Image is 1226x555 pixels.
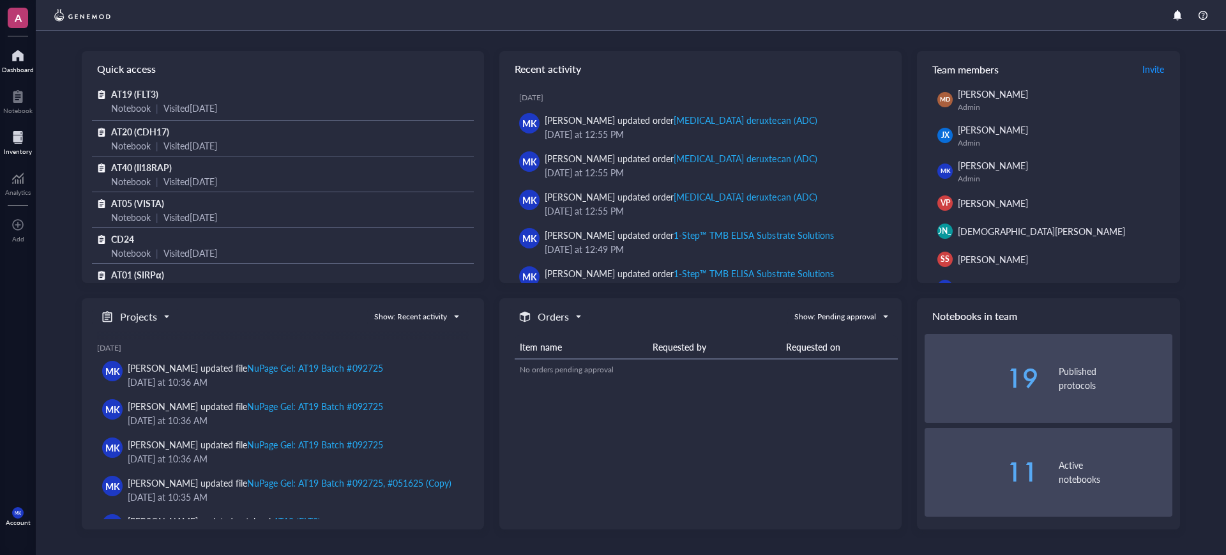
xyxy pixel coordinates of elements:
[674,152,817,165] div: [MEDICAL_DATA] deruxtecan (ADC)
[914,225,976,237] span: [PERSON_NAME]
[958,197,1028,209] span: [PERSON_NAME]
[97,356,469,394] a: MK[PERSON_NAME] updated fileNuPage Gel: AT19 Batch #092725[DATE] at 10:36 AM
[128,490,458,504] div: [DATE] at 10:35 AM
[111,268,164,281] span: AT01 (SIRPα)
[128,476,451,490] div: [PERSON_NAME] updated file
[12,235,24,243] div: Add
[510,108,891,146] a: MK[PERSON_NAME] updated order[MEDICAL_DATA] deruxtecan (ADC)[DATE] at 12:55 PM
[128,399,383,413] div: [PERSON_NAME] updated file
[522,116,537,130] span: MK
[163,210,217,224] div: Visited [DATE]
[247,361,382,374] div: NuPage Gel: AT19 Batch #092725
[1059,458,1172,486] div: Active notebooks
[111,197,164,209] span: AT05 (VISTA)
[545,127,881,141] div: [DATE] at 12:55 PM
[247,476,451,489] div: NuPage Gel: AT19 Batch #092725, #051625 (Copy)
[941,130,950,141] span: JX
[163,174,217,188] div: Visited [DATE]
[2,45,34,73] a: Dashboard
[510,223,891,261] a: MK[PERSON_NAME] updated order1-Step™ TMB ELISA Substrate Solutions[DATE] at 12:49 PM
[1142,59,1165,79] a: Invite
[538,309,569,324] h5: Orders
[545,190,817,204] div: [PERSON_NAME] updated order
[3,107,33,114] div: Notebook
[111,174,151,188] div: Notebook
[515,335,647,359] th: Item name
[111,87,158,100] span: AT19 (FLT3)
[5,188,31,196] div: Analytics
[97,394,469,432] a: MK[PERSON_NAME] updated fileNuPage Gel: AT19 Batch #092725[DATE] at 10:36 AM
[247,438,382,451] div: NuPage Gel: AT19 Batch #092725
[674,229,833,241] div: 1-Step™ TMB ELISA Substrate Solutions
[522,155,537,169] span: MK
[128,375,458,389] div: [DATE] at 10:36 AM
[4,127,32,155] a: Inventory
[545,165,881,179] div: [DATE] at 12:55 PM
[111,246,151,260] div: Notebook
[510,185,891,223] a: MK[PERSON_NAME] updated order[MEDICAL_DATA] deruxtecan (ADC)[DATE] at 12:55 PM
[545,113,817,127] div: [PERSON_NAME] updated order
[111,101,151,115] div: Notebook
[374,311,447,323] div: Show: Recent activity
[105,402,120,416] span: MK
[940,95,950,104] span: MD
[163,101,217,115] div: Visited [DATE]
[128,413,458,427] div: [DATE] at 10:36 AM
[105,479,120,493] span: MK
[545,204,881,218] div: [DATE] at 12:55 PM
[247,400,382,413] div: NuPage Gel: AT19 Batch #092725
[156,101,158,115] div: |
[958,253,1028,266] span: [PERSON_NAME]
[958,281,1028,294] span: [PERSON_NAME]
[15,510,21,515] span: MK
[958,138,1167,148] div: Admin
[917,51,1180,87] div: Team members
[958,225,1125,238] span: [DEMOGRAPHIC_DATA][PERSON_NAME]
[2,66,34,73] div: Dashboard
[5,168,31,196] a: Analytics
[128,452,458,466] div: [DATE] at 10:36 AM
[522,193,537,207] span: MK
[156,174,158,188] div: |
[545,242,881,256] div: [DATE] at 12:49 PM
[958,123,1028,136] span: [PERSON_NAME]
[941,282,950,293] span: JC
[925,459,1038,485] div: 11
[781,335,898,359] th: Requested on
[958,159,1028,172] span: [PERSON_NAME]
[120,309,157,324] h5: Projects
[111,161,172,174] span: AT40 (Il18RAP)
[545,228,834,242] div: [PERSON_NAME] updated order
[520,364,893,376] div: No orders pending approval
[128,437,383,452] div: [PERSON_NAME] updated file
[941,254,950,265] span: SS
[499,51,902,87] div: Recent activity
[794,311,876,323] div: Show: Pending approval
[111,210,151,224] div: Notebook
[156,246,158,260] div: |
[674,190,817,203] div: [MEDICAL_DATA] deruxtecan (ADC)
[51,8,114,23] img: genemod-logo
[111,232,134,245] span: CD24
[917,298,1180,334] div: Notebooks in team
[97,343,469,353] div: [DATE]
[111,139,151,153] div: Notebook
[128,361,383,375] div: [PERSON_NAME] updated file
[958,102,1167,112] div: Admin
[545,151,817,165] div: [PERSON_NAME] updated order
[925,365,1038,391] div: 19
[510,261,891,300] a: MK[PERSON_NAME] updated order1-Step™ TMB ELISA Substrate Solutions[DATE] at 12:49 PM
[156,210,158,224] div: |
[1059,364,1172,392] div: Published protocols
[163,246,217,260] div: Visited [DATE]
[82,51,484,87] div: Quick access
[3,86,33,114] a: Notebook
[941,197,950,209] span: VP
[156,139,158,153] div: |
[958,87,1028,100] span: [PERSON_NAME]
[4,148,32,155] div: Inventory
[958,174,1167,184] div: Admin
[940,167,950,176] span: MK
[6,519,31,526] div: Account
[522,231,537,245] span: MK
